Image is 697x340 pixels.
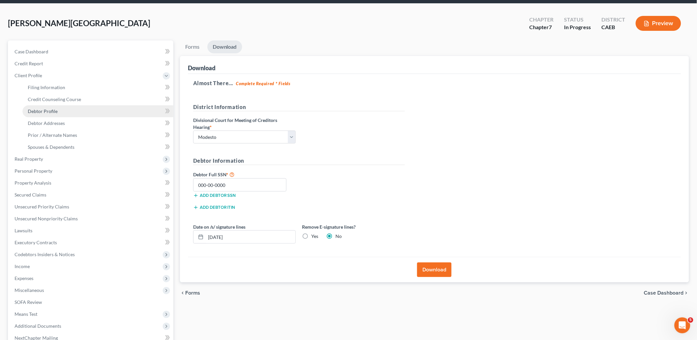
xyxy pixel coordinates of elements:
[688,317,693,323] span: 5
[15,156,43,162] span: Real Property
[549,24,552,30] span: 7
[15,61,43,66] span: Credit Report
[302,223,405,230] label: Remove E-signature lines?
[193,157,405,165] h5: Debtor Information
[644,290,684,296] span: Case Dashboard
[190,170,299,178] label: Debtor Full SSN
[564,16,591,24] div: Status
[180,40,205,53] a: Forms
[8,18,150,28] span: [PERSON_NAME][GEOGRAPHIC_DATA]
[207,40,242,53] a: Download
[185,290,200,296] span: Forms
[529,16,553,24] div: Chapter
[15,323,61,329] span: Additional Documents
[193,103,405,111] h5: District Information
[529,24,553,31] div: Chapter
[15,180,51,186] span: Property Analysis
[15,252,75,257] span: Codebtors Insiders & Notices
[193,205,235,210] button: Add debtor ITIN
[236,81,290,86] strong: Complete Required * Fields
[22,117,173,129] a: Debtor Addresses
[206,231,295,243] input: MM/DD/YYYY
[193,193,236,198] button: Add debtor SSN
[9,296,173,308] a: SOFA Review
[15,49,48,54] span: Case Dashboard
[9,201,173,213] a: Unsecured Priority Claims
[28,96,81,102] span: Credit Counseling Course
[564,24,591,31] div: In Progress
[180,290,185,296] i: chevron_left
[9,46,173,58] a: Case Dashboard
[22,82,173,93] a: Filing Information
[15,204,69,209] span: Unsecured Priority Claims
[312,233,319,240] label: Yes
[28,108,58,114] span: Debtor Profile
[28,144,74,150] span: Spouses & Dependents
[180,290,209,296] button: chevron_left Forms
[15,263,30,269] span: Income
[684,290,689,296] i: chevron_right
[644,290,689,296] a: Case Dashboard chevron_right
[15,192,46,198] span: Secured Claims
[188,64,215,72] div: Download
[9,58,173,70] a: Credit Report
[336,233,342,240] label: No
[417,262,452,277] button: Download
[15,275,33,281] span: Expenses
[22,105,173,117] a: Debtor Profile
[9,177,173,189] a: Property Analysis
[636,16,681,31] button: Preview
[15,216,78,221] span: Unsecured Nonpriority Claims
[28,85,65,90] span: Filing Information
[675,317,690,333] iframe: Intercom live chat
[22,129,173,141] a: Prior / Alternate Names
[15,299,42,305] span: SOFA Review
[22,93,173,105] a: Credit Counseling Course
[601,24,625,31] div: CAEB
[15,168,52,174] span: Personal Property
[28,120,65,126] span: Debtor Addresses
[9,213,173,225] a: Unsecured Nonpriority Claims
[193,79,676,87] h5: Almost There...
[193,117,296,131] label: Divisional Court for Meeting of Creditors Hearing
[193,178,287,192] input: XXX-XX-XXXX
[9,237,173,249] a: Executory Contracts
[22,141,173,153] a: Spouses & Dependents
[15,228,32,233] span: Lawsuits
[28,132,77,138] span: Prior / Alternate Names
[15,287,44,293] span: Miscellaneous
[601,16,625,24] div: District
[9,225,173,237] a: Lawsuits
[9,189,173,201] a: Secured Claims
[193,223,246,230] label: Date on /s/ signature lines
[15,311,37,317] span: Means Test
[15,73,42,78] span: Client Profile
[15,240,57,245] span: Executory Contracts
